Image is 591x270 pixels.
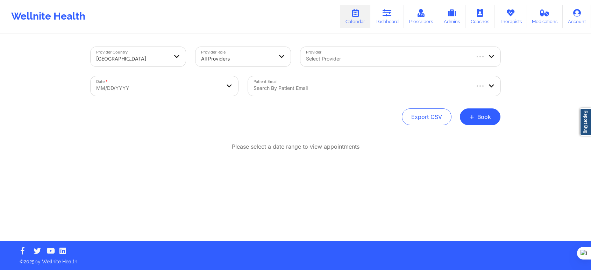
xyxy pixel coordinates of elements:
[580,108,591,136] a: Report Bug
[494,5,527,28] a: Therapists
[527,5,563,28] a: Medications
[404,5,439,28] a: Prescribers
[232,143,359,151] p: Please select a date range to view appointments
[563,5,591,28] a: Account
[15,253,576,265] p: © 2025 by Wellnite Health
[201,51,273,66] div: All Providers
[469,115,475,119] span: +
[340,5,370,28] a: Calendar
[438,5,465,28] a: Admins
[465,5,494,28] a: Coaches
[402,108,451,125] button: Export CSV
[460,108,500,125] button: +Book
[370,5,404,28] a: Dashboard
[96,51,168,66] div: [GEOGRAPHIC_DATA]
